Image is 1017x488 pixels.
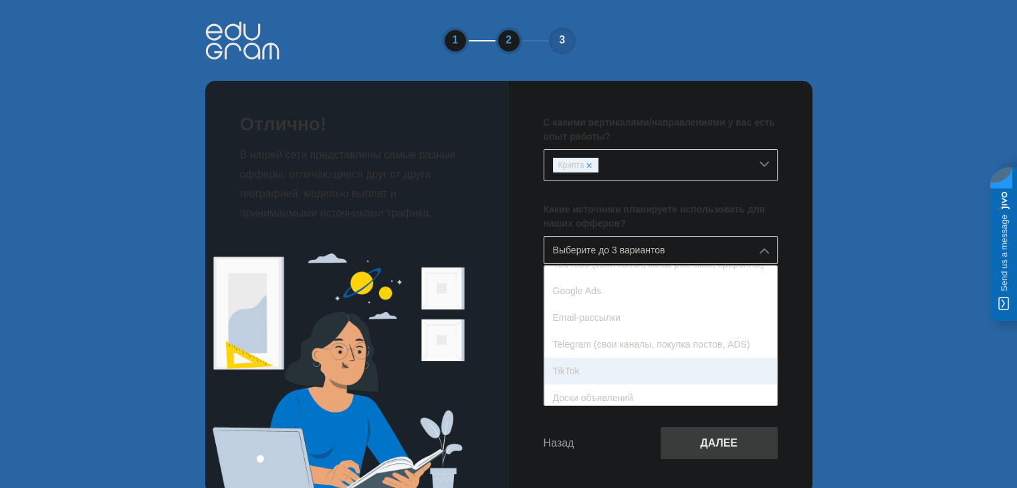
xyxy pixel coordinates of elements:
[240,146,482,223] p: В нашей сети представлены самые разные офферы, отличающиеся друг от друга географией, моделью вып...
[544,277,777,304] div: Google Ads
[661,427,778,459] button: Далее
[544,203,778,231] p: Какие источники планируете использовать для наших офферов?
[544,236,778,264] div: Выберите до 3 вариантов
[553,158,599,172] div: Крипта
[544,331,777,358] div: Telegram (свои каналы, покупка постов, ADS)
[442,27,469,54] div: 1
[544,116,778,144] p: С какими вертикалями/направлениями у вас есть опыт работы?
[544,384,777,411] div: Доски объявлений
[544,358,777,384] div: TikTok
[549,27,576,54] div: 3
[544,437,574,449] button: Назад
[544,304,777,331] div: Email-рассылки
[495,27,522,54] div: 2
[240,116,482,132] p: Отлично!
